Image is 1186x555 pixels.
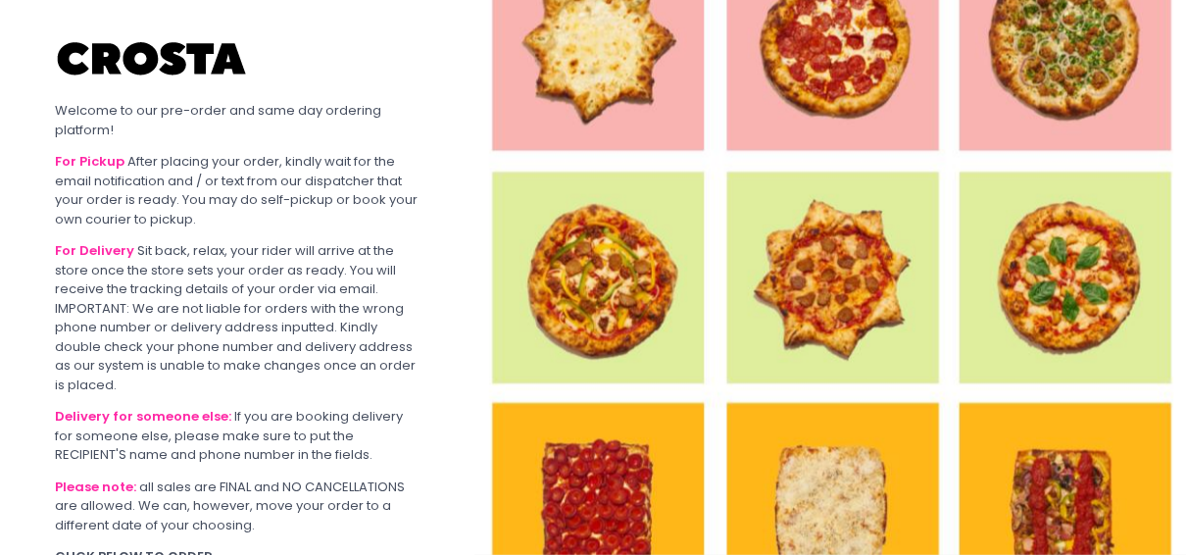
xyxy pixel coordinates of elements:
[55,478,420,535] div: all sales are FINAL and NO CANCELLATIONS are allowed. We can, however, move your order to a diffe...
[55,407,420,465] div: If you are booking delivery for someone else, please make sure to put the RECIPIENT'S name and ph...
[55,478,136,496] b: Please note:
[55,152,124,171] b: For Pickup
[55,152,420,228] div: After placing your order, kindly wait for the email notification and / or text from our dispatche...
[55,407,231,426] b: Delivery for someone else:
[55,241,134,260] b: For Delivery
[55,241,420,394] div: Sit back, relax, your rider will arrive at the store once the store sets your order as ready. You...
[55,29,251,88] img: Crosta Pizzeria
[55,101,420,139] div: Welcome to our pre-order and same day ordering platform!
